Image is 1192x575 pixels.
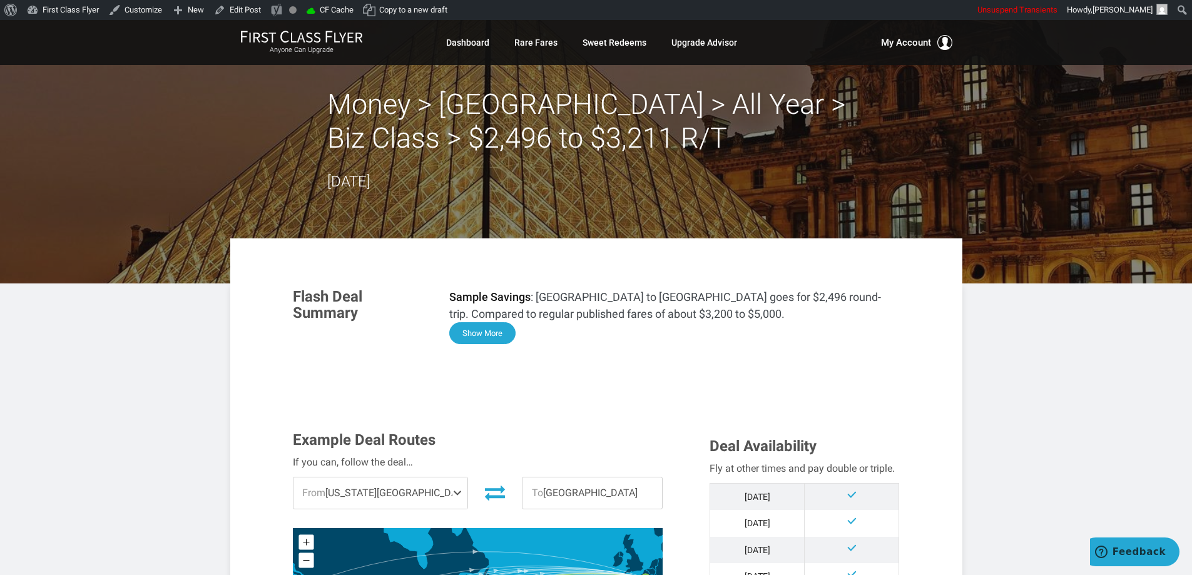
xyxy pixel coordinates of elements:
td: [DATE] [710,483,805,510]
span: Deal Availability [710,437,817,455]
p: : [GEOGRAPHIC_DATA] to [GEOGRAPHIC_DATA] goes for $2,496 round-trip. Compared to regular publishe... [449,288,900,322]
span: Unsuspend Transients [977,5,1057,14]
span: [GEOGRAPHIC_DATA] [522,477,662,509]
button: Show More [449,322,516,344]
a: Sweet Redeems [583,31,646,54]
div: If you can, follow the deal… [293,454,663,471]
a: Rare Fares [514,31,558,54]
td: [DATE] [710,510,805,536]
small: Anyone Can Upgrade [240,46,363,54]
td: [DATE] [710,537,805,563]
span: [PERSON_NAME] [1093,5,1153,14]
path: United Kingdom [619,534,644,574]
div: Fly at other times and pay double or triple. [710,461,899,477]
span: To [532,487,543,499]
a: First Class FlyerAnyone Can Upgrade [240,30,363,55]
img: First Class Flyer [240,30,363,43]
a: Upgrade Advisor [671,31,737,54]
strong: Sample Savings [449,290,531,303]
a: Dashboard [446,31,489,54]
span: Example Deal Routes [293,431,436,449]
iframe: Opens a widget where you can find more information [1090,537,1179,569]
h3: Flash Deal Summary [293,288,430,322]
span: My Account [881,35,931,50]
path: Denmark [661,539,674,553]
path: Ireland [613,551,623,567]
path: Netherlands [648,559,658,571]
h2: Money > [GEOGRAPHIC_DATA] > All Year > Biz Class > $2,496 to $3,211 R/T [327,88,865,155]
button: Invert Route Direction [477,479,512,506]
button: My Account [881,35,952,50]
span: [US_STATE][GEOGRAPHIC_DATA] [293,477,468,509]
time: [DATE] [327,173,370,190]
span: From [302,487,325,499]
